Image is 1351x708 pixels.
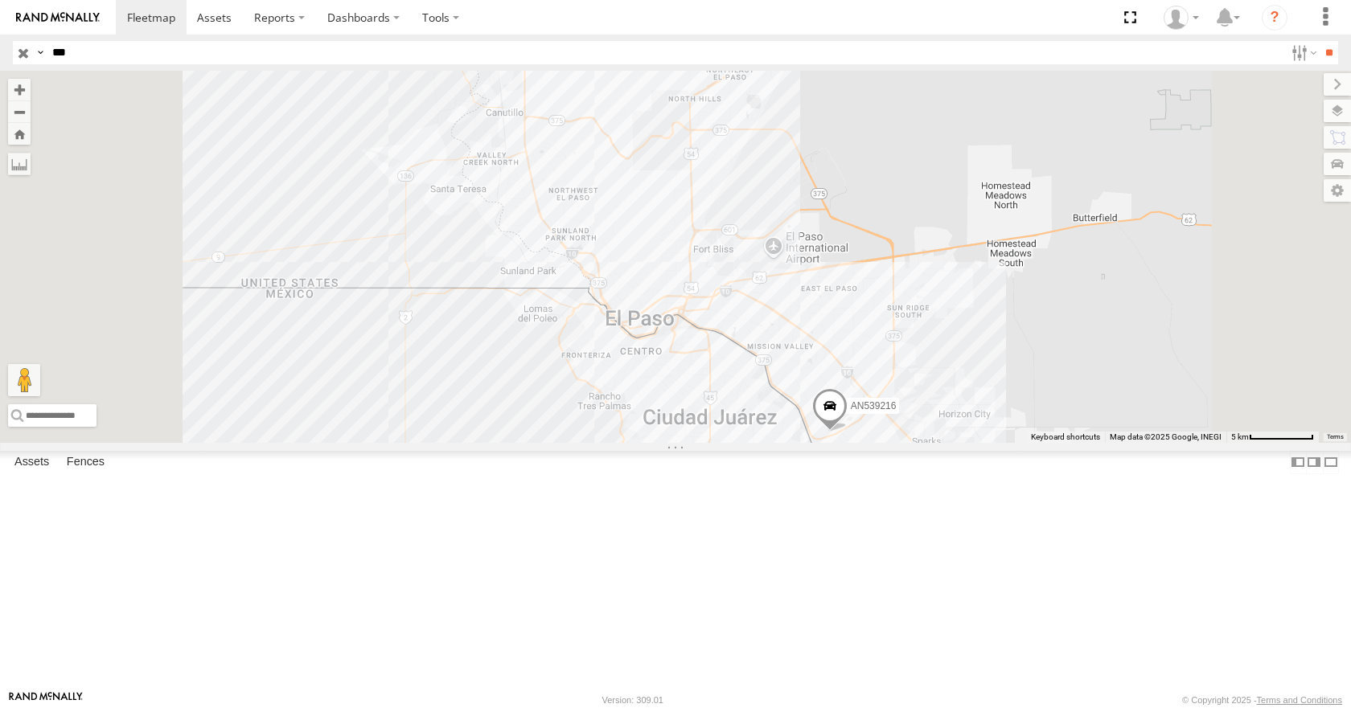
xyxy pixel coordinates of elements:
[1182,695,1342,705] div: © Copyright 2025 -
[9,692,83,708] a: Visit our Website
[1323,451,1339,474] label: Hide Summary Table
[16,12,100,23] img: rand-logo.svg
[1226,432,1319,443] button: Map Scale: 5 km per 77 pixels
[1257,695,1342,705] a: Terms and Conditions
[1231,432,1249,441] span: 5 km
[1290,451,1306,474] label: Dock Summary Table to the Left
[1110,432,1222,441] span: Map data ©2025 Google, INEGI
[59,452,113,474] label: Fences
[1031,432,1100,443] button: Keyboard shortcuts
[1262,5,1287,31] i: ?
[1327,433,1344,440] a: Terms (opens in new tab)
[851,401,897,412] span: AN539216
[1324,179,1351,202] label: Map Settings
[8,364,40,396] button: Drag Pegman onto the map to open Street View
[8,79,31,100] button: Zoom in
[34,41,47,64] label: Search Query
[602,695,663,705] div: Version: 309.01
[8,100,31,123] button: Zoom out
[6,452,57,474] label: Assets
[1285,41,1320,64] label: Search Filter Options
[1158,6,1205,30] div: MANUEL HERNANDEZ
[8,123,31,145] button: Zoom Home
[1306,451,1322,474] label: Dock Summary Table to the Right
[8,153,31,175] label: Measure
